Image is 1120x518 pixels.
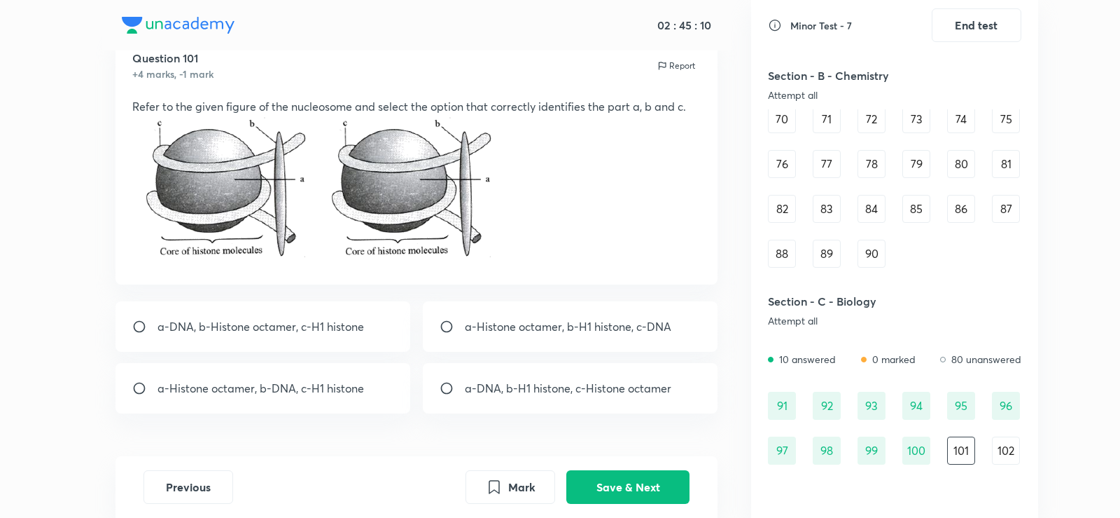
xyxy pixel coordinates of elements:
p: Refer to the given figure of the nucleosome and select the option that correctly identifies the p... [132,98,701,115]
p: a-DNA, b-H1 histone, c-Histone octamer [465,380,671,397]
div: 72 [857,105,885,133]
div: 95 [947,392,975,420]
div: 73 [902,105,930,133]
div: Attempt all [768,90,945,101]
div: 101 [947,437,975,465]
div: 86 [947,195,975,223]
p: a-Histone octamer, b-DNA, c-H1 histone [157,380,364,397]
div: 87 [992,195,1020,223]
p: 80 unanswered [951,352,1021,367]
div: 75 [992,105,1020,133]
div: 100 [902,437,930,465]
div: 90 [857,240,885,268]
h6: +4 marks, -1 mark [132,67,213,81]
div: 78 [857,150,885,178]
p: a-DNA, b-Histone octamer, c-H1 histone [157,318,364,335]
h5: Question 101 [132,50,213,67]
div: 99 [857,437,885,465]
h5: Section - B - Chemistry [768,67,945,84]
p: a-Histone octamer, b-H1 histone, c-DNA [465,318,671,335]
div: 102 [992,437,1020,465]
div: 98 [813,437,841,465]
div: 91 [768,392,796,420]
div: Attempt all [768,315,945,327]
img: 21-09-24-12:36:47-PM [132,115,318,264]
button: End test [932,8,1021,42]
p: Report [669,60,695,72]
div: 81 [992,150,1020,178]
div: 96 [992,392,1020,420]
p: 0 marked [872,352,916,367]
div: 74 [947,105,975,133]
div: 80 [947,150,975,178]
h5: 10 [697,18,711,32]
div: 70 [768,105,796,133]
h6: Minor Test - 7 [790,18,852,33]
div: 84 [857,195,885,223]
div: 82 [768,195,796,223]
div: 71 [813,105,841,133]
div: 93 [857,392,885,420]
div: 79 [902,150,930,178]
img: 21-09-24-12:36:52-PM [318,115,503,264]
div: 85 [902,195,930,223]
div: 83 [813,195,841,223]
div: 92 [813,392,841,420]
button: Previous [143,470,233,504]
p: 10 answered [779,352,836,367]
div: 94 [902,392,930,420]
button: Mark [465,470,555,504]
div: 76 [768,150,796,178]
h5: 45 : [676,18,697,32]
div: 88 [768,240,796,268]
img: report icon [657,60,668,71]
div: 77 [813,150,841,178]
div: 97 [768,437,796,465]
button: Save & Next [566,470,689,504]
div: 89 [813,240,841,268]
h5: 02 : [657,18,676,32]
h5: Section - C - Biology [768,293,945,310]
